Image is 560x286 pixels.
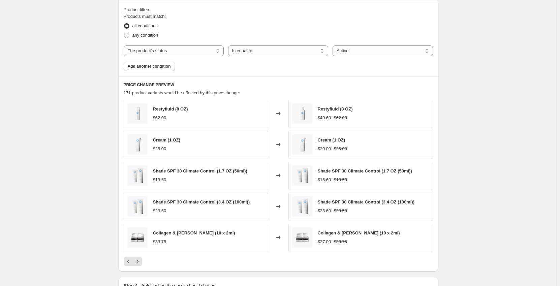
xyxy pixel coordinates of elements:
[127,134,148,155] img: CR-PDP-1800X1800-REV101125_80x.jpg
[292,134,312,155] img: CR-PDP-1800X1800-REV101125_80x.jpg
[292,227,312,248] img: CEAMPS-PDP-1800X1800-REV101125_ddf0a4bf-1c26-4cd7-82d7-de4be7bbc4ed_80x.jpg
[124,257,133,266] button: Previous
[318,239,331,245] div: $27.00
[153,106,188,112] span: Restyfluid (8 OZ)
[153,230,235,235] span: Collagen & [PERSON_NAME] (10 x 2ml)
[318,168,412,173] span: Shade SPF 30 Climate Control (1.7 OZ (50ml))
[153,208,166,214] div: $29.50
[127,165,148,186] img: Shadetube2-f8f8f9_80x.jpg
[318,177,331,183] div: $15.60
[133,257,142,266] button: Next
[153,177,166,183] div: $19.50
[127,196,148,217] img: Shadetube2-f8f8f9_80x.jpg
[128,64,171,69] span: Add another condition
[124,62,175,71] button: Add another condition
[153,137,181,142] span: Cream (1 OZ)
[334,239,347,245] strike: $33.75
[153,239,166,245] div: $33.75
[153,199,250,204] span: Shade SPF 30 Climate Control (3.4 OZ (100ml))
[318,137,345,142] span: Cream (1 OZ)
[124,257,142,266] nav: Pagination
[127,103,148,124] img: RF-PDP-1800X1800-REV101125_80x.jpg
[334,177,347,183] strike: $19.50
[318,115,331,121] div: $49.60
[124,90,240,95] span: 171 product variants would be affected by this price change:
[318,199,415,204] span: Shade SPF 30 Climate Control (3.4 OZ (100ml))
[292,196,312,217] img: Shadetube2-f8f8f9_80x.jpg
[318,208,331,214] div: $23.60
[292,103,312,124] img: RF-PDP-1800X1800-REV101125_80x.jpg
[124,6,433,13] div: Product filters
[292,165,312,186] img: Shadetube2-f8f8f9_80x.jpg
[334,146,347,152] strike: $25.00
[318,146,331,152] div: $20.00
[132,33,158,38] span: any condition
[153,146,166,152] div: $25.00
[318,230,400,235] span: Collagen & [PERSON_NAME] (10 x 2ml)
[153,168,247,173] span: Shade SPF 30 Climate Control (1.7 OZ (50ml))
[318,106,353,112] span: Restyfluid (8 OZ)
[124,82,433,88] h6: PRICE CHANGE PREVIEW
[127,227,148,248] img: CEAMPS-PDP-1800X1800-REV101125_ddf0a4bf-1c26-4cd7-82d7-de4be7bbc4ed_80x.jpg
[132,23,158,28] span: all conditions
[334,115,347,121] strike: $62.00
[153,115,166,121] div: $62.00
[334,208,347,214] strike: $29.50
[124,14,166,19] span: Products must match:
